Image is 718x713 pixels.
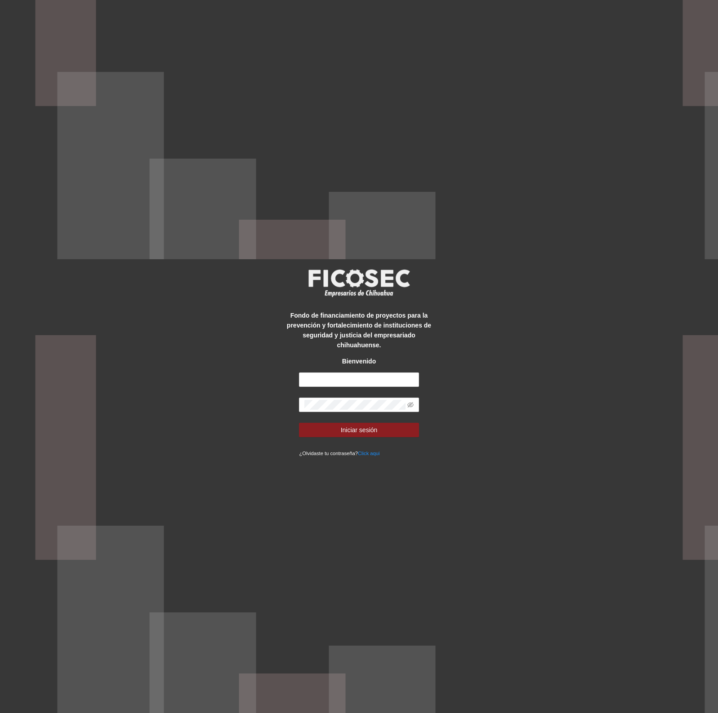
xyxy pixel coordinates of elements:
[299,423,419,437] button: Iniciar sesión
[342,358,376,365] strong: Bienvenido
[299,451,379,456] small: ¿Olvidaste tu contraseña?
[358,451,380,456] a: Click aqui
[407,402,414,408] span: eye-invisible
[303,266,415,300] img: logo
[287,312,431,349] strong: Fondo de financiamiento de proyectos para la prevención y fortalecimiento de instituciones de seg...
[341,425,378,435] span: Iniciar sesión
